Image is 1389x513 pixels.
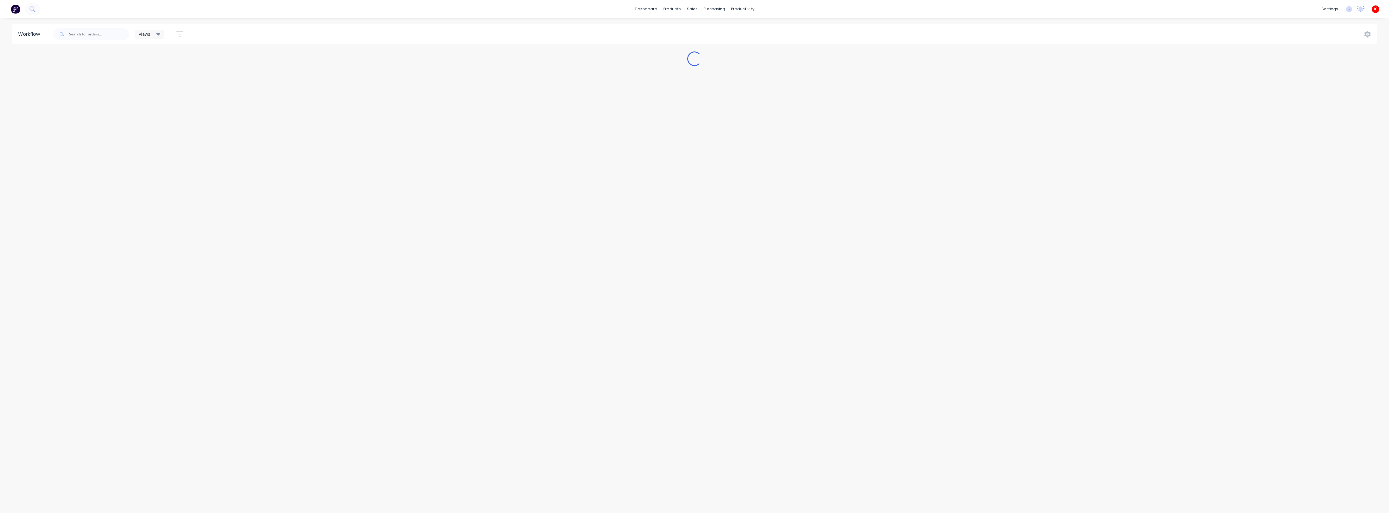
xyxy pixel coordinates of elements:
[1318,5,1341,14] div: settings
[18,31,43,38] div: Workflow
[728,5,757,14] div: productivity
[69,28,129,40] input: Search for orders...
[632,5,660,14] a: dashboard
[1374,6,1377,12] span: IC
[684,5,701,14] div: sales
[701,5,728,14] div: purchasing
[11,5,20,14] img: Factory
[660,5,684,14] div: products
[139,31,150,37] span: Views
